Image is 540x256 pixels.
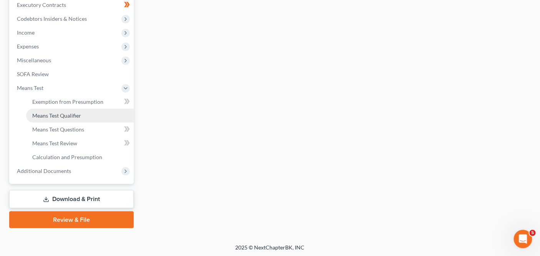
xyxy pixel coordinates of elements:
[11,67,134,81] a: SOFA Review
[17,2,66,8] span: Executory Contracts
[530,230,536,236] span: 5
[9,190,134,208] a: Download & Print
[32,140,77,146] span: Means Test Review
[17,168,71,174] span: Additional Documents
[17,29,35,36] span: Income
[17,43,39,50] span: Expenses
[26,109,134,123] a: Means Test Qualifier
[26,123,134,136] a: Means Test Questions
[32,154,102,160] span: Calculation and Presumption
[26,136,134,150] a: Means Test Review
[17,85,43,91] span: Means Test
[32,126,84,133] span: Means Test Questions
[26,95,134,109] a: Exemption from Presumption
[514,230,532,248] iframe: Intercom live chat
[17,71,49,77] span: SOFA Review
[32,112,81,119] span: Means Test Qualifier
[32,98,103,105] span: Exemption from Presumption
[17,15,87,22] span: Codebtors Insiders & Notices
[9,211,134,228] a: Review & File
[17,57,51,63] span: Miscellaneous
[26,150,134,164] a: Calculation and Presumption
